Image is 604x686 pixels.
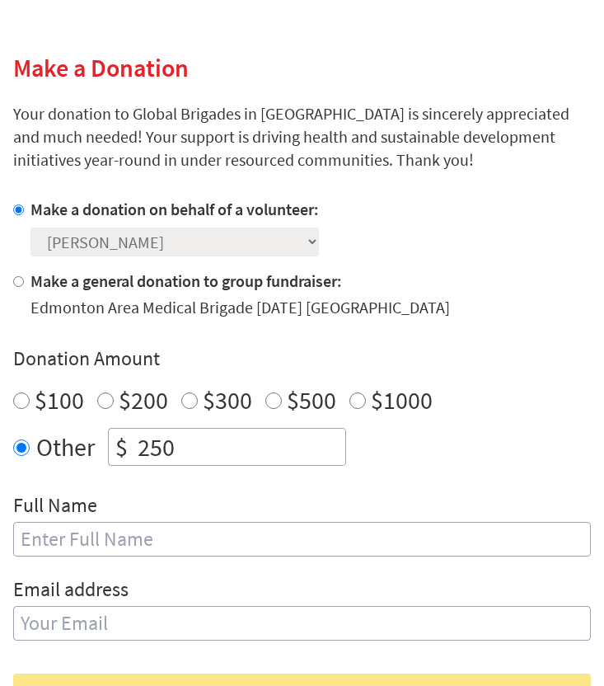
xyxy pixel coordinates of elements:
h4: Donation Amount [13,345,591,372]
input: Your Email [13,606,591,641]
label: $1000 [371,384,433,416]
div: Edmonton Area Medical Brigade [DATE] [GEOGRAPHIC_DATA] [30,296,450,319]
label: Other [36,428,95,466]
div: $ [109,429,134,465]
label: $200 [119,384,168,416]
input: Enter Full Name [13,522,591,557]
h2: Make a Donation [13,53,591,82]
label: $100 [35,384,84,416]
label: Make a donation on behalf of a volunteer: [30,199,319,219]
label: Email address [13,576,129,606]
label: $500 [287,384,336,416]
p: Your donation to Global Brigades in [GEOGRAPHIC_DATA] is sincerely appreciated and much needed! Y... [13,102,591,171]
label: $300 [203,384,252,416]
input: Enter Amount [134,429,345,465]
label: Make a general donation to group fundraiser: [30,270,342,291]
label: Full Name [13,492,97,522]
